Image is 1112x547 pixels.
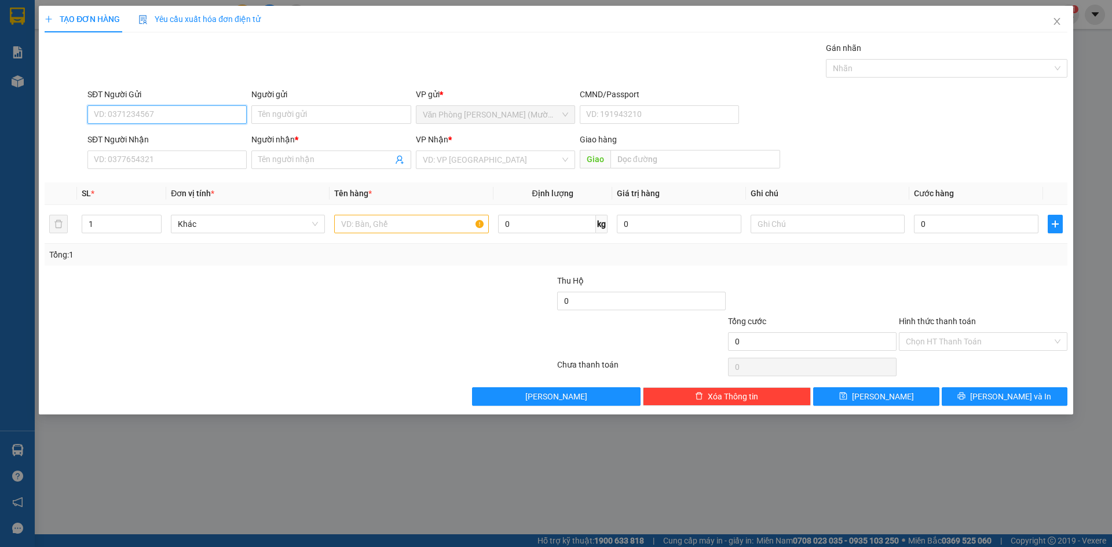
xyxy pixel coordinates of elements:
input: Ghi Chú [751,215,905,233]
div: SĐT Người Nhận [87,133,247,146]
span: VP Nhận [416,135,448,144]
label: Hình thức thanh toán [899,317,976,326]
button: Close [1041,6,1073,38]
span: Đơn vị tính [171,189,214,198]
div: VP gửi [416,88,575,101]
div: SĐT Người Gửi [87,88,247,101]
span: Xóa Thông tin [708,390,758,403]
span: Tổng cước [728,317,766,326]
span: [PERSON_NAME] và In [970,390,1051,403]
span: close [1052,17,1062,26]
input: Dọc đường [610,150,780,168]
span: save [839,392,847,401]
span: plus [1048,219,1062,229]
div: Chưa thanh toán [556,358,727,379]
span: Giao hàng [580,135,617,144]
div: Người nhận [251,133,411,146]
div: Tổng: 1 [49,248,429,261]
button: delete [49,215,68,233]
button: save[PERSON_NAME] [813,387,939,406]
button: [PERSON_NAME] [472,387,641,406]
span: delete [695,392,703,401]
span: user-add [395,155,404,164]
span: [PERSON_NAME] [852,390,914,403]
span: Khác [178,215,318,233]
span: Giao [580,150,610,168]
span: Tên hàng [334,189,372,198]
span: printer [957,392,965,401]
button: plus [1048,215,1063,233]
span: Thu Hộ [557,276,584,285]
img: icon [138,15,148,24]
button: deleteXóa Thông tin [643,387,811,406]
span: [PERSON_NAME] [525,390,587,403]
input: 0 [617,215,741,233]
span: Cước hàng [914,189,954,198]
span: SL [82,189,91,198]
span: Yêu cầu xuất hóa đơn điện tử [138,14,261,24]
div: Người gửi [251,88,411,101]
span: Định lượng [532,189,573,198]
span: TẠO ĐƠN HÀNG [45,14,120,24]
span: kg [596,215,608,233]
label: Gán nhãn [826,43,861,53]
input: VD: Bàn, Ghế [334,215,488,233]
th: Ghi chú [746,182,909,205]
span: Văn Phòng Trần Phú (Mường Thanh) [423,106,568,123]
button: printer[PERSON_NAME] và In [942,387,1067,406]
div: CMND/Passport [580,88,739,101]
span: Giá trị hàng [617,189,660,198]
span: plus [45,15,53,23]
